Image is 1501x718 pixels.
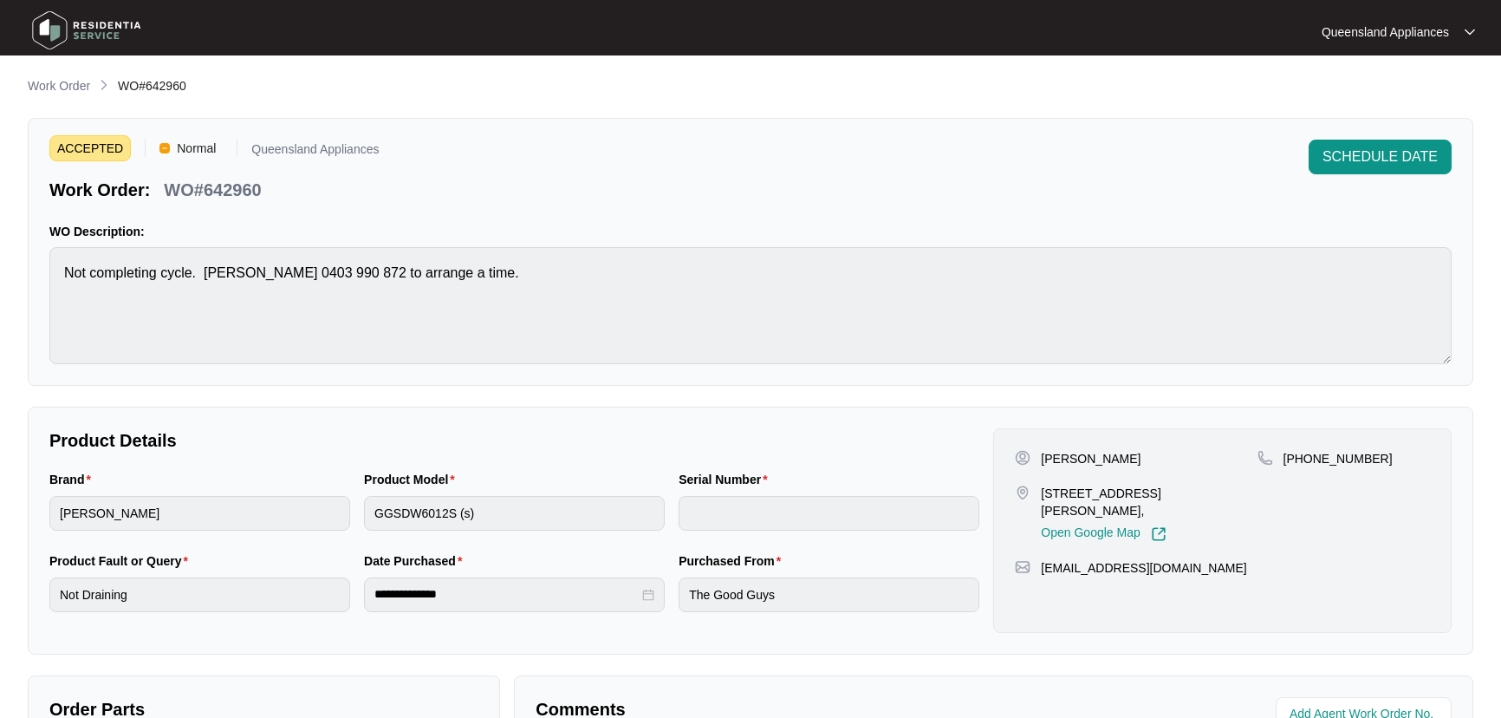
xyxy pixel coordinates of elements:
[374,585,639,604] input: Date Purchased
[24,77,94,96] a: Work Order
[170,135,223,161] span: Normal
[1283,450,1393,467] p: [PHONE_NUMBER]
[1309,140,1452,174] button: SCHEDULE DATE
[1015,450,1030,466] img: user-pin
[49,223,1452,240] p: WO Description:
[28,77,90,95] p: Work Order
[1015,485,1030,500] img: map-pin
[1465,28,1475,36] img: dropdown arrow
[97,78,111,92] img: chevron-right
[364,552,469,570] label: Date Purchased
[118,79,186,93] span: WO#642960
[159,143,170,153] img: Vercel Logo
[251,143,379,161] p: Queensland Appliances
[1041,485,1257,519] p: [STREET_ADDRESS][PERSON_NAME],
[679,578,979,612] input: Purchased From
[49,178,150,202] p: Work Order:
[364,496,665,531] input: Product Model
[1322,147,1438,167] span: SCHEDULE DATE
[164,178,261,202] p: WO#642960
[1041,559,1246,577] p: [EMAIL_ADDRESS][DOMAIN_NAME]
[26,4,147,56] img: residentia service logo
[49,428,979,453] p: Product Details
[49,247,1452,364] textarea: Not completing cycle. [PERSON_NAME] 0403 990 872 to arrange a time.
[679,471,774,488] label: Serial Number
[1015,559,1030,575] img: map-pin
[1257,450,1273,466] img: map-pin
[679,552,788,570] label: Purchased From
[1151,526,1166,542] img: Link-External
[49,578,350,612] input: Product Fault or Query
[364,471,462,488] label: Product Model
[49,552,195,570] label: Product Fault or Query
[49,135,131,161] span: ACCEPTED
[1041,526,1166,542] a: Open Google Map
[1322,23,1449,41] p: Queensland Appliances
[49,496,350,531] input: Brand
[679,496,979,531] input: Serial Number
[1041,450,1140,467] p: [PERSON_NAME]
[49,471,98,488] label: Brand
